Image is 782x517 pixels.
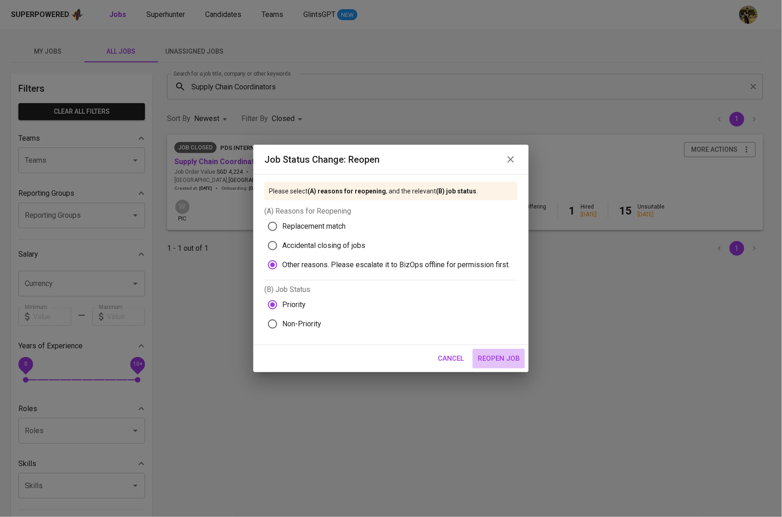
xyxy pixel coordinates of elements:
p: Please select , and the relevant . [269,187,478,196]
span: Replacement match [282,221,346,232]
span: Other reasons. Please escalate it to BizOps offline for permission first. [282,259,510,270]
b: (A) reasons for reopening [307,187,386,195]
span: Accidental closing of jobs [282,240,365,251]
button: Cancel [433,349,469,368]
span: Priority [282,299,306,310]
b: (B) job status [436,187,476,195]
span: Reopen Job [478,352,520,364]
h6: Job status change: Reopen [264,152,380,167]
span: Non-Priority [282,319,321,330]
button: Reopen Job [473,349,525,368]
p: (B) Job Status [264,284,518,295]
p: (A) Reasons for Reopening [264,206,518,217]
span: Cancel [438,352,464,364]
